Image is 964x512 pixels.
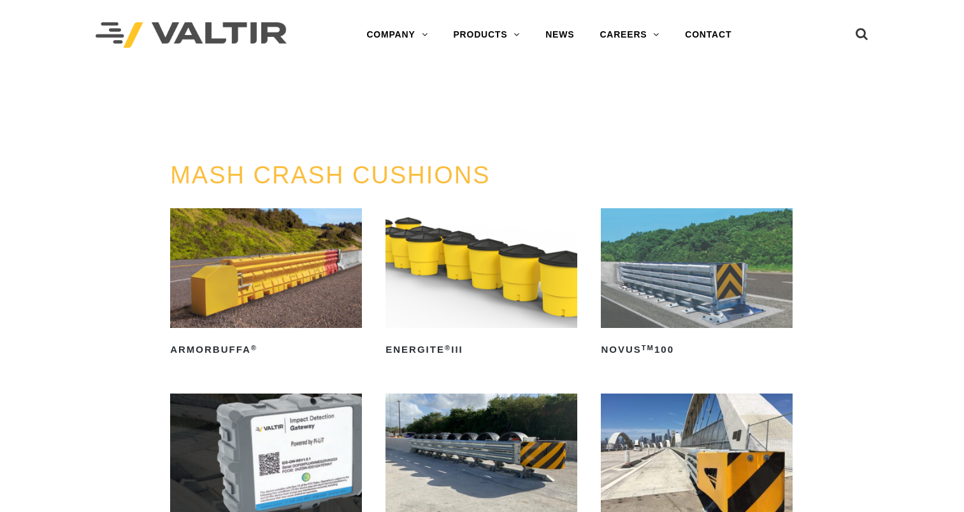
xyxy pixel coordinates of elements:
h2: ArmorBuffa [170,339,362,360]
a: ArmorBuffa® [170,208,362,360]
a: CAREERS [587,22,672,48]
a: ENERGITE®III [385,208,577,360]
sup: ® [251,344,257,352]
sup: TM [642,344,654,352]
h2: NOVUS 100 [601,339,793,360]
img: Valtir [96,22,287,48]
a: PRODUCTS [440,22,533,48]
a: NOVUSTM100 [601,208,793,360]
a: NEWS [533,22,587,48]
sup: ® [445,344,451,352]
a: CONTACT [672,22,744,48]
a: COMPANY [354,22,440,48]
a: MASH CRASH CUSHIONS [170,162,491,188]
h2: ENERGITE III [385,339,577,360]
